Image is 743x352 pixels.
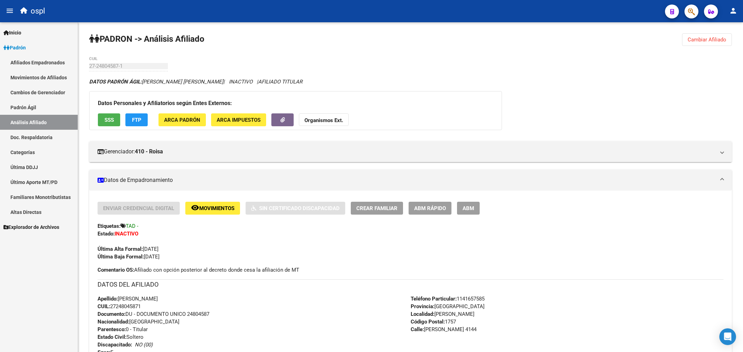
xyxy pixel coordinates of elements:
span: Sin Certificado Discapacidad [259,205,340,211]
span: Afiliado con opción posterior al decreto donde cesa la afiliación de MT [98,266,299,274]
strong: PADRON -> Análisis Afiliado [89,34,204,44]
strong: Organismos Ext. [304,117,343,123]
mat-panel-title: Gerenciador: [98,148,715,155]
span: Movimientos [199,205,234,211]
strong: Estado: [98,231,115,237]
mat-icon: person [729,7,737,15]
span: ospl [31,3,45,19]
span: ARCA Impuestos [217,117,261,123]
strong: Etiquetas: [98,223,121,229]
span: [DATE] [98,246,158,252]
strong: Última Alta Formal: [98,246,143,252]
strong: Código Postal: [411,319,445,325]
span: Explorador de Archivos [3,223,59,231]
span: [GEOGRAPHIC_DATA] [98,319,179,325]
mat-icon: remove_red_eye [191,203,199,212]
mat-icon: menu [6,7,14,15]
span: Padrón [3,44,26,51]
span: 0 - Titular [98,326,148,333]
button: Movimientos [185,202,240,215]
mat-expansion-panel-header: Datos de Empadronamiento [89,170,732,191]
h3: DATOS DEL AFILIADO [98,280,723,289]
span: SSS [105,117,114,123]
span: AFILIADO TITULAR [258,79,302,85]
span: Soltero [98,334,144,340]
strong: Teléfono Particular: [411,296,457,302]
button: ABM [457,202,480,215]
strong: Discapacitado: [98,342,132,348]
h3: Datos Personales y Afiliatorios según Entes Externos: [98,98,493,108]
strong: Parentesco: [98,326,126,333]
strong: 410 - Roisa [135,148,163,155]
strong: Provincia: [411,303,434,310]
span: ARCA Padrón [164,117,200,123]
strong: Calle: [411,326,424,333]
span: [GEOGRAPHIC_DATA] [411,303,485,310]
span: Crear Familiar [356,205,397,211]
i: | INACTIVO | [89,79,302,85]
button: SSS [98,113,120,126]
span: [PERSON_NAME] [411,311,474,317]
i: NO (00) [135,342,153,348]
strong: Comentario OS: [98,267,134,273]
button: Sin Certificado Discapacidad [246,202,345,215]
span: [PERSON_NAME] [98,296,158,302]
button: FTP [125,113,148,126]
button: ARCA Impuestos [211,113,266,126]
strong: Apellido: [98,296,118,302]
span: Inicio [3,29,21,37]
strong: INACTIVO [115,231,138,237]
span: DU - DOCUMENTO UNICO 24804587 [98,311,209,317]
span: 1757 [411,319,456,325]
button: Enviar Credencial Digital [98,202,180,215]
div: Open Intercom Messenger [719,328,736,345]
mat-expansion-panel-header: Gerenciador:410 - Roisa [89,141,732,162]
span: FTP [132,117,141,123]
span: [PERSON_NAME] [PERSON_NAME] [89,79,223,85]
button: Cambiar Afiliado [682,33,732,46]
span: 27248045871 [98,303,141,310]
strong: DATOS PADRÓN ÁGIL: [89,79,142,85]
button: ARCA Padrón [158,113,206,126]
span: ABM [463,205,474,211]
span: TAD - [126,223,138,229]
strong: Estado Civil: [98,334,126,340]
strong: CUIL: [98,303,110,310]
button: ABM Rápido [409,202,451,215]
span: 1141657585 [411,296,485,302]
strong: Documento: [98,311,125,317]
strong: Nacionalidad: [98,319,129,325]
span: Cambiar Afiliado [688,37,726,43]
span: [PERSON_NAME] 4144 [411,326,477,333]
button: Crear Familiar [351,202,403,215]
span: ABM Rápido [414,205,446,211]
button: Organismos Ext. [299,113,349,126]
span: [DATE] [98,254,160,260]
span: Enviar Credencial Digital [103,205,174,211]
mat-panel-title: Datos de Empadronamiento [98,176,715,184]
strong: Última Baja Formal: [98,254,144,260]
strong: Localidad: [411,311,434,317]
